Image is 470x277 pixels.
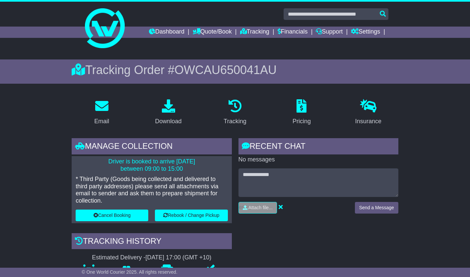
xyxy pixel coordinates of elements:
a: Email [90,97,113,128]
div: RECENT CHAT [238,138,398,156]
a: Tracking [240,27,269,38]
div: Email [94,117,109,126]
div: Tracking [224,117,246,126]
button: Send a Message [355,202,398,214]
div: Insurance [355,117,381,126]
button: Cancel Booking [76,210,148,221]
a: Insurance [351,97,386,128]
div: Manage collection [72,138,232,156]
a: Financials [278,27,308,38]
span: OWCAU650041AU [174,63,277,77]
div: Tracking history [72,233,232,251]
a: Pricing [288,97,315,128]
a: Tracking [219,97,250,128]
div: Tracking Order # [72,63,398,77]
a: Support [316,27,343,38]
div: Estimated Delivery - [72,254,232,261]
a: Quote/Book [193,27,232,38]
a: Dashboard [149,27,184,38]
div: Download [155,117,182,126]
button: Rebook / Change Pickup [155,210,228,221]
p: * Third Party (Goods being collected and delivered to third party addresses) please send all atta... [76,176,228,204]
span: © One World Courier 2025. All rights reserved. [82,269,177,275]
a: Settings [351,27,380,38]
p: No messages [238,156,398,163]
div: [DATE] 17:00 (GMT +10) [145,254,211,261]
p: Driver is booked to arrive [DATE] between 09:00 to 15:00 [76,158,228,172]
div: Pricing [293,117,311,126]
a: Download [151,97,186,128]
